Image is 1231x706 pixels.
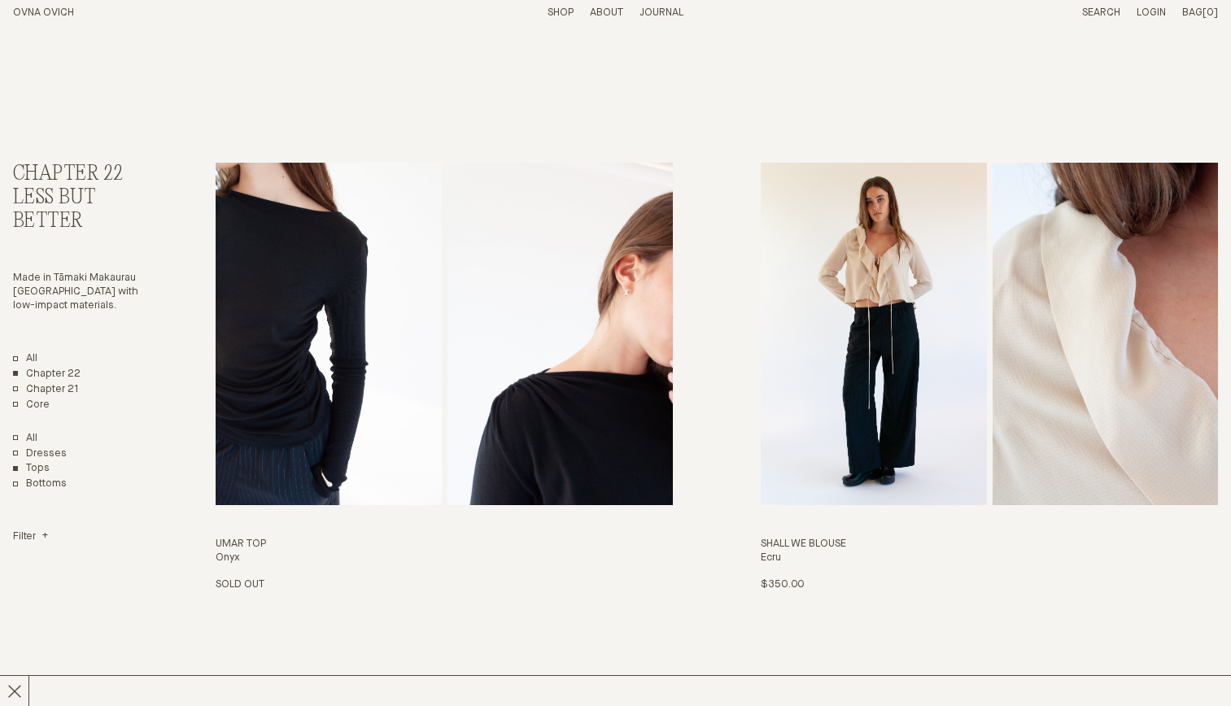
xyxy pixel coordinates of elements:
span: $350.00 [761,579,805,590]
p: Sold Out [216,578,264,592]
a: All [13,352,37,366]
h2: Chapter 22 [13,163,152,186]
summary: Filter [13,530,48,544]
img: Shall We Blouse [761,163,986,505]
a: Show All [13,432,37,446]
a: Shall We Blouse [761,163,1218,592]
a: Journal [640,7,683,18]
a: Login [1137,7,1166,18]
span: [0] [1203,7,1218,18]
a: Search [1082,7,1120,18]
span: Bag [1182,7,1203,18]
a: Tops [13,462,50,476]
a: Dresses [13,447,67,461]
summary: About [590,7,623,20]
a: Bottoms [13,477,67,491]
h3: Umar Top [216,538,673,551]
p: Made in Tāmaki Makaurau [GEOGRAPHIC_DATA] with low-impact materials. [13,272,152,313]
a: Core [13,399,50,412]
a: Home [13,7,74,18]
a: Chapter 22 [13,368,81,381]
a: Umar Top [216,163,673,592]
h4: Ecru [761,551,1218,565]
img: Umar Top [216,163,441,505]
a: Chapter 21 [13,383,79,397]
h3: Shall We Blouse [761,538,1218,551]
a: Shop [548,7,574,18]
h4: Onyx [216,551,673,565]
h3: Less But Better [13,186,152,233]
